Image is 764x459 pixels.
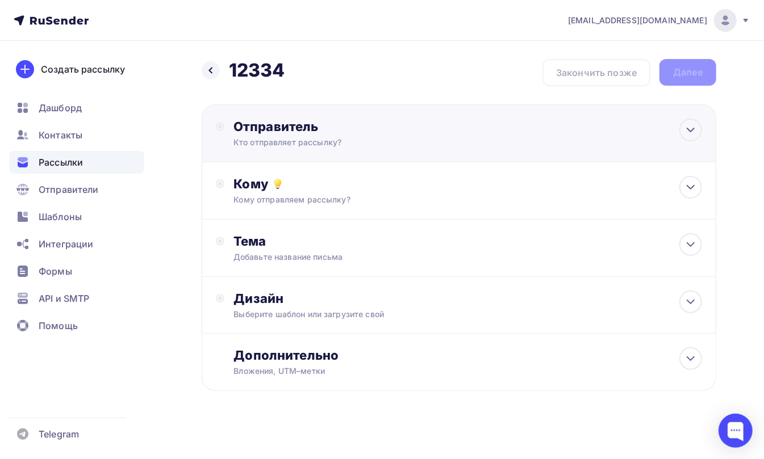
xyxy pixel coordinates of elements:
div: Кому отправляем рассылку? [233,194,655,205]
span: Контакты [39,128,82,142]
a: Отправители [9,178,144,201]
div: Кому [233,176,702,192]
span: Интеграции [39,237,93,251]
div: Кто отправляет рассылку? [233,137,455,148]
div: Добавьте название письма [233,251,436,263]
div: Дополнительно [233,347,702,363]
a: [EMAIL_ADDRESS][DOMAIN_NAME] [568,9,750,32]
div: Создать рассылку [41,62,125,76]
a: Формы [9,260,144,283]
a: Контакты [9,124,144,146]
div: Дизайн [233,290,702,306]
span: Формы [39,264,72,278]
span: Дашборд [39,101,82,115]
div: Вложения, UTM–метки [233,365,655,377]
span: Telegram [39,427,79,441]
span: API и SMTP [39,292,89,305]
a: Рассылки [9,151,144,174]
h2: 12334 [229,59,285,82]
span: Рассылки [39,155,83,169]
span: Отправители [39,183,99,196]
div: Отправитель [233,119,479,134]
span: Помощь [39,319,78,332]
a: Дашборд [9,96,144,119]
a: Шаблоны [9,205,144,228]
span: [EMAIL_ADDRESS][DOMAIN_NAME] [568,15,707,26]
div: Тема [233,233,458,249]
span: Шаблоны [39,210,82,224]
div: Выберите шаблон или загрузите свой [233,309,655,320]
